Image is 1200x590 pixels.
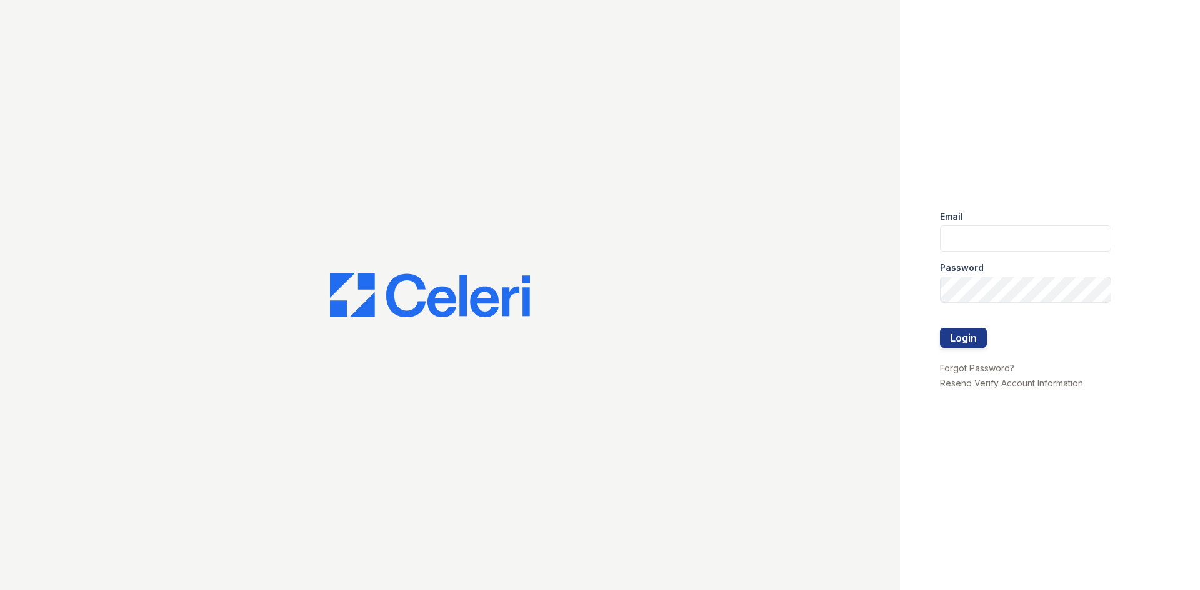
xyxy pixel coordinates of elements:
[940,328,987,348] button: Login
[940,378,1083,388] a: Resend Verify Account Information
[940,210,963,223] label: Email
[940,363,1014,373] a: Forgot Password?
[330,273,530,318] img: CE_Logo_Blue-a8612792a0a2168367f1c8372b55b34899dd931a85d93a1a3d3e32e68fde9ad4.png
[940,262,984,274] label: Password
